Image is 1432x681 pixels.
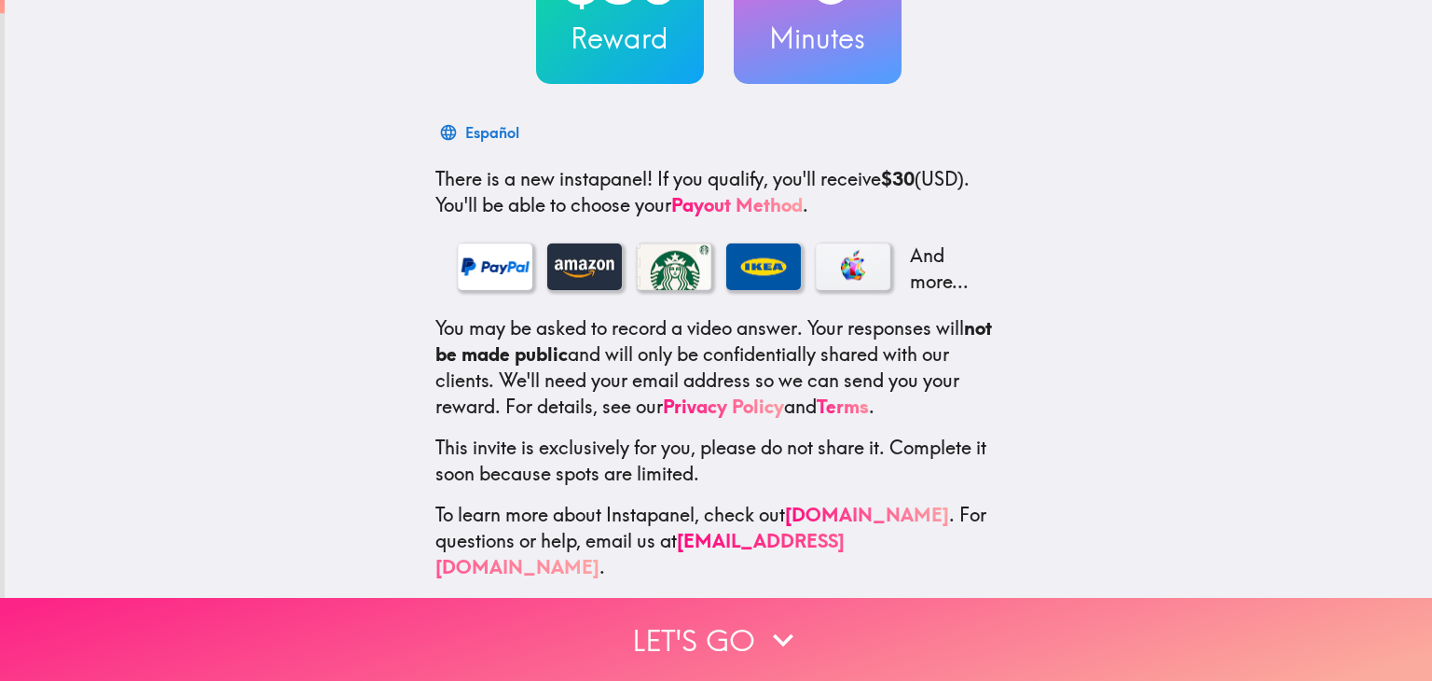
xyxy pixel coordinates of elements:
a: [EMAIL_ADDRESS][DOMAIN_NAME] [435,529,845,578]
p: To learn more about Instapanel, check out . For questions or help, email us at . [435,502,1002,580]
h3: Minutes [734,19,902,58]
b: $30 [881,167,915,190]
span: There is a new instapanel! [435,167,653,190]
h3: Reward [536,19,704,58]
a: Privacy Policy [663,395,784,418]
p: You may be asked to record a video answer. Your responses will and will only be confidentially sh... [435,315,1002,420]
a: Terms [817,395,869,418]
a: [DOMAIN_NAME] [785,503,949,526]
div: Español [465,119,519,146]
b: not be made public [435,316,992,366]
p: If you qualify, you'll receive (USD) . You'll be able to choose your . [435,166,1002,218]
button: Español [435,114,527,151]
a: Payout Method [671,193,803,216]
p: And more... [905,243,980,295]
p: This invite is exclusively for you, please do not share it. Complete it soon because spots are li... [435,435,1002,487]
